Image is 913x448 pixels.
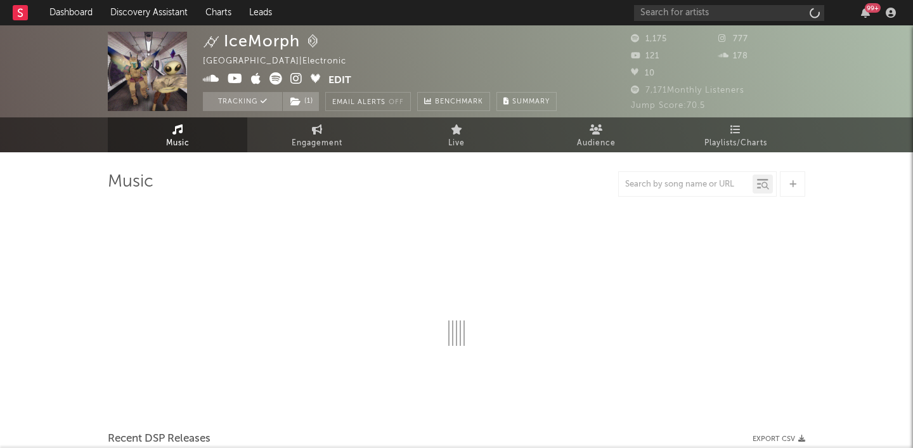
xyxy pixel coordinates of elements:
span: Live [448,136,465,151]
a: Engagement [247,117,387,152]
input: Search by song name or URL [619,180,753,190]
a: Music [108,117,247,152]
span: 1,175 [631,35,667,43]
button: 99+ [861,8,870,18]
span: Playlists/Charts [704,136,767,151]
span: 10 [631,69,655,77]
a: Live [387,117,526,152]
button: Summary [496,92,557,111]
a: Audience [526,117,666,152]
span: Music [166,136,190,151]
em: Off [389,99,404,106]
span: Audience [577,136,616,151]
div: ⌭ IceMorph ⌬ [203,32,321,50]
input: Search for artists [634,5,824,21]
span: 7,171 Monthly Listeners [631,86,744,95]
span: Engagement [292,136,342,151]
span: 121 [631,52,659,60]
button: Edit [328,72,351,88]
div: [GEOGRAPHIC_DATA] | Electronic [203,54,361,69]
span: 178 [718,52,748,60]
span: ( 1 ) [282,92,320,111]
span: Recent DSP Releases [108,432,210,447]
span: Summary [512,98,550,105]
button: Email AlertsOff [325,92,411,111]
a: Playlists/Charts [666,117,805,152]
div: 99 + [865,3,881,13]
a: Benchmark [417,92,490,111]
span: 777 [718,35,748,43]
span: Jump Score: 70.5 [631,102,705,110]
span: Benchmark [435,95,483,110]
button: (1) [283,92,319,111]
button: Tracking [203,92,282,111]
button: Export CSV [753,435,805,443]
